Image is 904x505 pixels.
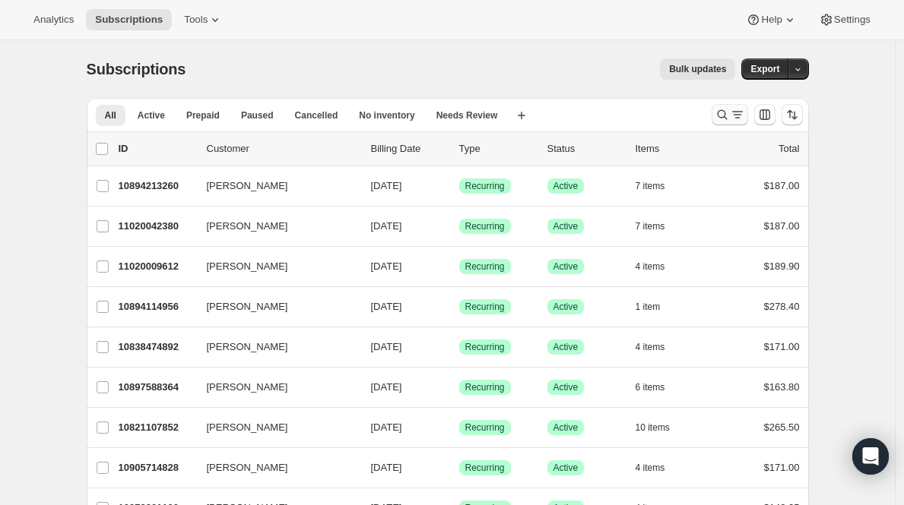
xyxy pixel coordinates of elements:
span: [PERSON_NAME] [207,339,288,355]
span: [PERSON_NAME] [207,460,288,475]
button: Help [737,9,806,30]
span: [DATE] [371,341,402,352]
span: Prepaid [186,109,220,122]
span: 6 items [636,381,665,393]
div: 10897588364[PERSON_NAME][DATE]SuccessRecurringSuccessActive6 items$163.80 [119,377,800,398]
div: 10838474892[PERSON_NAME][DATE]SuccessRecurringSuccessActive4 items$171.00 [119,336,800,358]
button: [PERSON_NAME] [198,254,350,279]
p: Status [547,141,623,156]
span: 7 items [636,180,665,192]
span: All [105,109,116,122]
span: $163.80 [764,381,800,393]
span: 1 item [636,301,661,313]
span: $265.50 [764,421,800,433]
span: Help [761,14,782,26]
button: [PERSON_NAME] [198,214,350,238]
p: 10838474892 [119,339,195,355]
span: Subscriptions [95,14,163,26]
span: [DATE] [371,220,402,232]
button: [PERSON_NAME] [198,335,350,359]
span: Recurring [465,180,505,192]
span: No inventory [359,109,414,122]
div: Open Intercom Messenger [852,438,889,475]
span: $187.00 [764,180,800,191]
span: 4 items [636,260,665,273]
button: Subscriptions [86,9,172,30]
span: Active [554,220,579,232]
span: $171.00 [764,341,800,352]
p: Customer [207,141,359,156]
span: Analytics [33,14,74,26]
span: Active [554,180,579,192]
button: Settings [810,9,880,30]
button: [PERSON_NAME] [198,415,350,440]
span: 7 items [636,220,665,232]
button: 4 items [636,256,682,277]
p: 10897588364 [119,380,195,395]
button: Export [741,58,788,80]
span: [PERSON_NAME] [207,299,288,314]
div: 11020042380[PERSON_NAME][DATE]SuccessRecurringSuccessActive7 items$187.00 [119,216,800,237]
div: 11020009612[PERSON_NAME][DATE]SuccessRecurringSuccessActive4 items$189.90 [119,256,800,277]
span: $278.40 [764,301,800,312]
span: [PERSON_NAME] [207,420,288,435]
button: [PERSON_NAME] [198,456,350,480]
span: Recurring [465,341,505,353]
span: Recurring [465,301,505,313]
div: Items [636,141,712,156]
p: 10894213260 [119,178,195,194]
span: Recurring [465,421,505,434]
span: Settings [834,14,871,26]
span: Recurring [465,462,505,474]
button: 4 items [636,457,682,478]
p: Billing Date [371,141,447,156]
button: Customize table column order and visibility [754,104,776,125]
button: Bulk updates [660,58,735,80]
span: Subscriptions [87,61,186,77]
div: IDCustomerBilling DateTypeStatusItemsTotal [119,141,800,156]
span: [PERSON_NAME] [207,380,288,395]
div: 10894213260[PERSON_NAME][DATE]SuccessRecurringSuccessActive7 items$187.00 [119,175,800,197]
div: 10905714828[PERSON_NAME][DATE]SuccessRecurringSuccessActive4 items$171.00 [119,457,800,478]
span: 10 items [636,421,670,434]
span: $171.00 [764,462,800,473]
div: 10821107852[PERSON_NAME][DATE]SuccessRecurringSuccessActive10 items$265.50 [119,417,800,438]
span: [PERSON_NAME] [207,178,288,194]
span: Recurring [465,220,505,232]
span: Active [554,260,579,273]
span: 4 items [636,462,665,474]
button: Search and filter results [712,104,748,125]
p: 11020009612 [119,259,195,274]
span: [DATE] [371,301,402,312]
span: [DATE] [371,421,402,433]
span: [PERSON_NAME] [207,219,288,234]
span: Active [554,341,579,353]
p: 11020042380 [119,219,195,234]
span: [DATE] [371,260,402,272]
button: 4 items [636,336,682,358]
span: $187.00 [764,220,800,232]
span: Needs Review [436,109,498,122]
span: Active [554,381,579,393]
span: [DATE] [371,462,402,473]
button: Sort the results [782,104,803,125]
button: 10 items [636,417,687,438]
span: Tools [184,14,208,26]
span: Active [554,421,579,434]
span: Active [138,109,165,122]
p: 10894114956 [119,299,195,314]
span: Paused [241,109,274,122]
button: 7 items [636,175,682,197]
span: [DATE] [371,180,402,191]
button: [PERSON_NAME] [198,174,350,198]
button: Tools [175,9,232,30]
p: ID [119,141,195,156]
div: 10894114956[PERSON_NAME][DATE]SuccessRecurringSuccessActive1 item$278.40 [119,296,800,317]
span: [PERSON_NAME] [207,259,288,274]
span: Export [750,63,779,75]
span: $189.90 [764,260,800,272]
button: 1 item [636,296,677,317]
button: 7 items [636,216,682,237]
span: Active [554,462,579,474]
span: 4 items [636,341,665,353]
